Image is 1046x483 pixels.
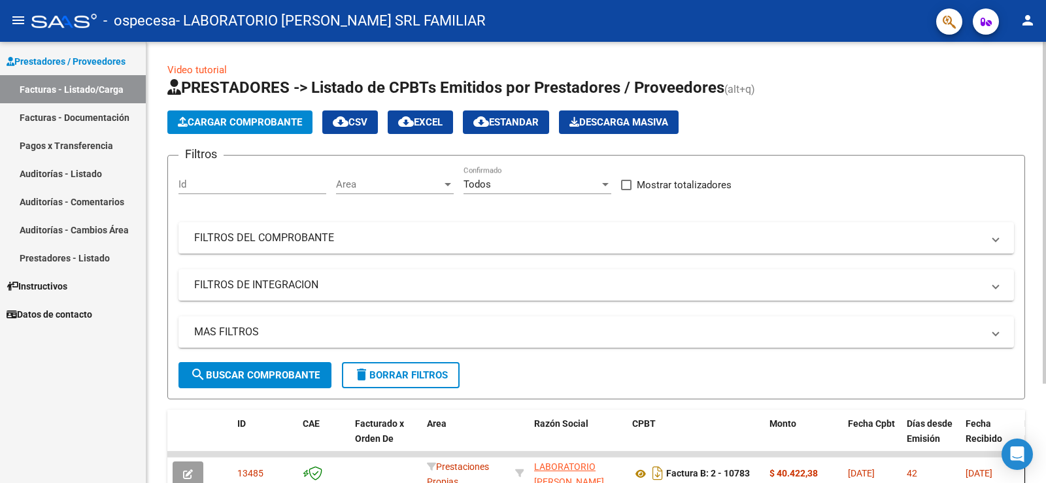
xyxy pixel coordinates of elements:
mat-icon: cloud_download [398,114,414,129]
datatable-header-cell: CAE [297,410,350,467]
div: Open Intercom Messenger [1002,439,1033,470]
span: Descarga Masiva [569,116,668,128]
mat-expansion-panel-header: FILTROS DE INTEGRACION [178,269,1014,301]
h3: Filtros [178,145,224,163]
span: PRESTADORES -> Listado de CPBTs Emitidos por Prestadores / Proveedores [167,78,724,97]
datatable-header-cell: Fecha Cpbt [843,410,902,467]
span: [DATE] [966,468,992,478]
button: Buscar Comprobante [178,362,331,388]
mat-icon: delete [354,367,369,382]
mat-panel-title: FILTROS DEL COMPROBANTE [194,231,983,245]
span: EXCEL [398,116,443,128]
mat-panel-title: FILTROS DE INTEGRACION [194,278,983,292]
span: - ospecesa [103,7,176,35]
datatable-header-cell: Facturado x Orden De [350,410,422,467]
span: (alt+q) [724,83,755,95]
span: CPBT [632,418,656,429]
mat-icon: cloud_download [333,114,348,129]
mat-expansion-panel-header: MAS FILTROS [178,316,1014,348]
span: Todos [464,178,491,190]
mat-icon: search [190,367,206,382]
span: Facturado x Orden De [355,418,404,444]
mat-expansion-panel-header: FILTROS DEL COMPROBANTE [178,222,1014,254]
span: Prestadores / Proveedores [7,54,126,69]
span: - LABORATORIO [PERSON_NAME] SRL FAMILIAR [176,7,486,35]
span: CSV [333,116,367,128]
span: Fecha Recibido [966,418,1002,444]
span: Buscar Comprobante [190,369,320,381]
button: Cargar Comprobante [167,110,312,134]
datatable-header-cell: CPBT [627,410,764,467]
span: Mostrar totalizadores [637,177,732,193]
span: 13485 [237,468,263,478]
span: Datos de contacto [7,307,92,322]
strong: $ 40.422,38 [769,468,818,478]
a: Video tutorial [167,64,227,76]
button: EXCEL [388,110,453,134]
span: Estandar [473,116,539,128]
span: Borrar Filtros [354,369,448,381]
datatable-header-cell: Fecha Recibido [960,410,1019,467]
button: Descarga Masiva [559,110,679,134]
span: Cargar Comprobante [178,116,302,128]
span: Area [336,178,442,190]
span: CAE [303,418,320,429]
span: 42 [907,468,917,478]
mat-panel-title: MAS FILTROS [194,325,983,339]
span: Area [427,418,447,429]
span: [DATE] [848,468,875,478]
datatable-header-cell: ID [232,410,297,467]
span: Días desde Emisión [907,418,953,444]
datatable-header-cell: Días desde Emisión [902,410,960,467]
span: Instructivos [7,279,67,293]
button: CSV [322,110,378,134]
strong: Factura B: 2 - 10783 [666,469,750,479]
span: Razón Social [534,418,588,429]
datatable-header-cell: Monto [764,410,843,467]
mat-icon: menu [10,12,26,28]
span: Fecha Cpbt [848,418,895,429]
mat-icon: cloud_download [473,114,489,129]
button: Borrar Filtros [342,362,460,388]
button: Estandar [463,110,549,134]
datatable-header-cell: Razón Social [529,410,627,467]
datatable-header-cell: Area [422,410,510,467]
mat-icon: person [1020,12,1036,28]
span: ID [237,418,246,429]
span: Monto [769,418,796,429]
app-download-masive: Descarga masiva de comprobantes (adjuntos) [559,110,679,134]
